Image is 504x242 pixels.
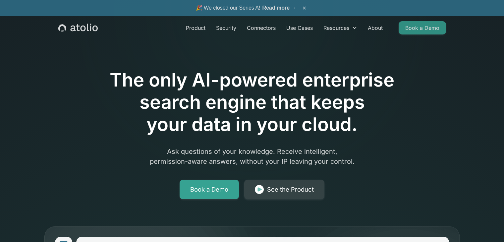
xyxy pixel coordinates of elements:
a: Use Cases [281,21,318,34]
a: home [58,24,98,32]
a: Book a Demo [180,180,239,200]
a: Read more → [262,5,297,11]
a: Product [181,21,211,34]
div: See the Product [267,185,314,194]
a: Book a Demo [399,21,446,34]
p: Ask questions of your knowledge. Receive intelligent, permission-aware answers, without your IP l... [125,147,379,166]
span: 🎉 We closed our Series A! [196,4,297,12]
button: × [301,4,308,12]
a: Security [211,21,242,34]
a: About [363,21,388,34]
a: Connectors [242,21,281,34]
a: See the Product [244,180,324,200]
div: Resources [318,21,363,34]
div: Resources [323,24,349,32]
h1: The only AI-powered enterprise search engine that keeps your data in your cloud. [83,69,422,136]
